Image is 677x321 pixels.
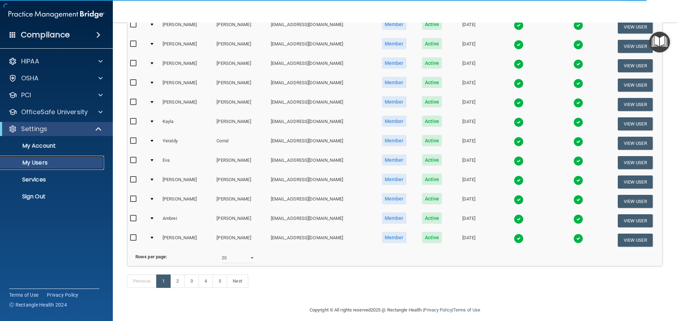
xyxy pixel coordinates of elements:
[422,38,442,49] span: Active
[382,212,407,224] span: Member
[573,79,583,88] img: tick.e7d51cea.svg
[573,59,583,69] img: tick.e7d51cea.svg
[214,153,268,172] td: [PERSON_NAME]
[160,95,214,114] td: [PERSON_NAME]
[424,307,452,313] a: Privacy Policy
[618,79,653,92] button: View User
[160,17,214,37] td: [PERSON_NAME]
[268,211,374,230] td: [EMAIL_ADDRESS][DOMAIN_NAME]
[382,77,407,88] span: Member
[268,114,374,134] td: [EMAIL_ADDRESS][DOMAIN_NAME]
[618,175,653,189] button: View User
[21,74,39,82] p: OSHA
[422,174,442,185] span: Active
[8,57,103,66] a: HIPAA
[8,7,104,21] img: PMB logo
[422,212,442,224] span: Active
[160,37,214,56] td: [PERSON_NAME]
[5,176,101,183] p: Services
[8,91,103,99] a: PCI
[268,230,374,249] td: [EMAIL_ADDRESS][DOMAIN_NAME]
[21,30,70,40] h4: Compliance
[268,17,374,37] td: [EMAIL_ADDRESS][DOMAIN_NAME]
[5,193,101,200] p: Sign Out
[618,117,653,130] button: View User
[214,172,268,192] td: [PERSON_NAME]
[21,57,39,66] p: HIPAA
[160,114,214,134] td: Kayla
[268,134,374,153] td: [EMAIL_ADDRESS][DOMAIN_NAME]
[382,116,407,127] span: Member
[422,135,442,146] span: Active
[449,56,488,75] td: [DATE]
[514,214,524,224] img: tick.e7d51cea.svg
[449,211,488,230] td: [DATE]
[449,172,488,192] td: [DATE]
[214,95,268,114] td: [PERSON_NAME]
[618,98,653,111] button: View User
[573,117,583,127] img: tick.e7d51cea.svg
[514,98,524,108] img: tick.e7d51cea.svg
[382,174,407,185] span: Member
[573,195,583,205] img: tick.e7d51cea.svg
[214,17,268,37] td: [PERSON_NAME]
[8,125,102,133] a: Settings
[382,19,407,30] span: Member
[449,37,488,56] td: [DATE]
[21,108,88,116] p: OfficeSafe University
[156,274,171,288] a: 1
[160,172,214,192] td: [PERSON_NAME]
[449,153,488,172] td: [DATE]
[449,114,488,134] td: [DATE]
[573,98,583,108] img: tick.e7d51cea.svg
[160,134,214,153] td: Yeraldy
[422,96,442,107] span: Active
[449,230,488,249] td: [DATE]
[5,142,101,149] p: My Account
[422,57,442,69] span: Active
[214,37,268,56] td: [PERSON_NAME]
[268,172,374,192] td: [EMAIL_ADDRESS][DOMAIN_NAME]
[573,234,583,243] img: tick.e7d51cea.svg
[184,274,199,288] a: 3
[47,291,79,298] a: Privacy Policy
[382,193,407,204] span: Member
[268,95,374,114] td: [EMAIL_ADDRESS][DOMAIN_NAME]
[214,75,268,95] td: [PERSON_NAME]
[214,134,268,153] td: Corral
[618,195,653,208] button: View User
[449,75,488,95] td: [DATE]
[422,232,442,243] span: Active
[514,195,524,205] img: tick.e7d51cea.svg
[422,116,442,127] span: Active
[268,153,374,172] td: [EMAIL_ADDRESS][DOMAIN_NAME]
[618,137,653,150] button: View User
[514,40,524,50] img: tick.e7d51cea.svg
[382,38,407,49] span: Member
[8,108,103,116] a: OfficeSafe University
[514,175,524,185] img: tick.e7d51cea.svg
[514,79,524,88] img: tick.e7d51cea.svg
[160,56,214,75] td: [PERSON_NAME]
[382,135,407,146] span: Member
[514,156,524,166] img: tick.e7d51cea.svg
[199,274,213,288] a: 4
[268,37,374,56] td: [EMAIL_ADDRESS][DOMAIN_NAME]
[449,134,488,153] td: [DATE]
[618,214,653,227] button: View User
[514,59,524,69] img: tick.e7d51cea.svg
[573,137,583,147] img: tick.e7d51cea.svg
[170,274,185,288] a: 2
[382,232,407,243] span: Member
[160,211,214,230] td: Ambrei
[160,153,214,172] td: Eva
[9,301,67,308] span: Ⓒ Rectangle Health 2024
[127,274,157,288] a: Previous
[268,75,374,95] td: [EMAIL_ADDRESS][DOMAIN_NAME]
[573,20,583,30] img: tick.e7d51cea.svg
[649,32,670,53] button: Open Resource Center
[214,230,268,249] td: [PERSON_NAME]
[514,137,524,147] img: tick.e7d51cea.svg
[573,175,583,185] img: tick.e7d51cea.svg
[9,291,38,298] a: Terms of Use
